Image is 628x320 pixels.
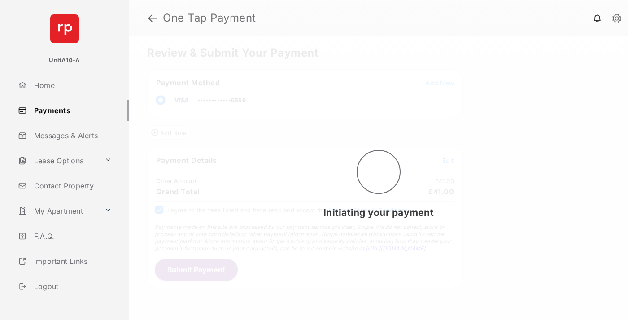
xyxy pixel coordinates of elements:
a: Payments [14,100,129,121]
p: UnitA10-A [49,56,80,65]
a: My Apartment [14,200,101,222]
img: svg+xml;base64,PHN2ZyB4bWxucz0iaHR0cDovL3d3dy53My5vcmcvMjAwMC9zdmciIHdpZHRoPSI2NCIgaGVpZ2h0PSI2NC... [50,14,79,43]
strong: One Tap Payment [163,13,256,23]
a: Messages & Alerts [14,125,129,146]
a: Logout [14,276,129,297]
a: Contact Property [14,175,129,197]
a: F.A.Q. [14,225,129,247]
a: Important Links [14,250,115,272]
span: Initiating your payment [323,207,434,218]
a: Lease Options [14,150,101,171]
a: Home [14,75,129,96]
